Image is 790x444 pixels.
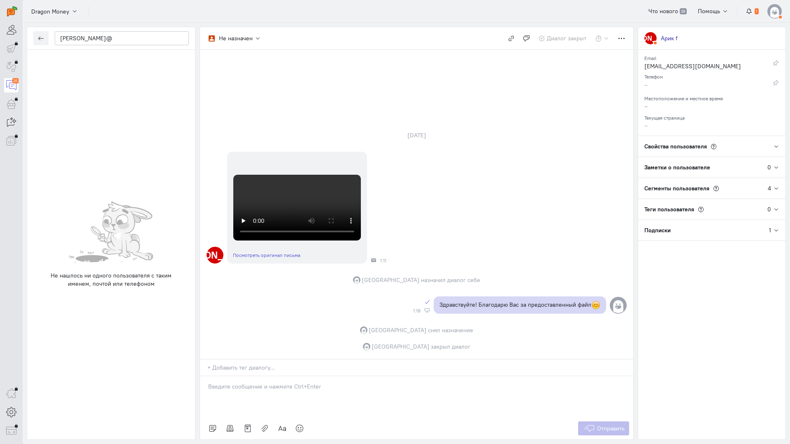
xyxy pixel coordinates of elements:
span: назначил диалог себе [421,276,480,284]
span: :blush: [591,301,600,310]
span: 1 [755,8,759,15]
div: Текущая страница [644,112,779,121]
div: 4 [768,184,771,192]
div: Почта [371,258,376,263]
div: [DATE] [398,129,435,141]
button: Не назначен [204,31,265,45]
span: – [644,102,648,110]
span: [GEOGRAPHIC_DATA] [372,342,430,351]
div: 0 [767,205,771,213]
span: Теги пользователя [644,206,694,213]
span: – [644,122,648,129]
text: [PERSON_NAME] [178,249,252,261]
div: Веб-панель [425,308,430,313]
button: Помощь [693,4,733,18]
small: Телефон [644,72,663,80]
span: Свойства пользователя [644,143,707,150]
span: снял назначение [428,326,473,334]
button: Dragon Money [27,4,82,18]
span: 39 [680,8,687,15]
span: 1:11 [380,258,386,264]
div: Не назначен [219,34,253,42]
span: Диалог закрыт [547,35,586,42]
span: Отправить [597,425,625,432]
span: 1:18 [413,308,421,314]
p: Здравствуйте! Благодарю Вас за предоставленный файл [439,301,600,310]
small: Email [644,53,656,61]
text: [PERSON_NAME] [623,34,678,42]
div: – [644,81,760,91]
div: 26 [12,78,19,83]
img: zero-data-leads.png [69,201,153,263]
div: Не нашлось ни одного пользователя с таким именем, почтой или телефоном [44,271,179,288]
img: carrot-quest.svg [7,6,17,16]
span: [GEOGRAPHIC_DATA] [369,326,427,334]
img: default-v4.png [767,4,782,18]
button: Диалог закрыт [534,31,591,45]
span: [GEOGRAPHIC_DATA] [362,276,420,284]
div: Арик f [661,34,678,42]
span: Dragon Money [31,7,69,16]
a: Посмотреть оригинал письма [233,252,300,258]
div: Местоположение и местное время [644,93,779,102]
div: [EMAIL_ADDRESS][DOMAIN_NAME] [644,62,760,72]
div: Подписки [638,220,769,240]
button: 1 [741,4,763,18]
a: 26 [4,78,19,92]
input: Поиск по имени, почте, телефону [55,31,189,45]
button: Отправить [578,421,630,435]
span: Сегменты пользователя [644,185,709,192]
div: 0 [767,163,771,171]
span: Помощь [698,7,720,15]
span: Что нового [648,7,678,15]
span: закрыл диалог [431,342,470,351]
a: Что нового 39 [644,4,691,18]
div: 1 [769,226,771,234]
div: Заметки о пользователе [638,157,767,178]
